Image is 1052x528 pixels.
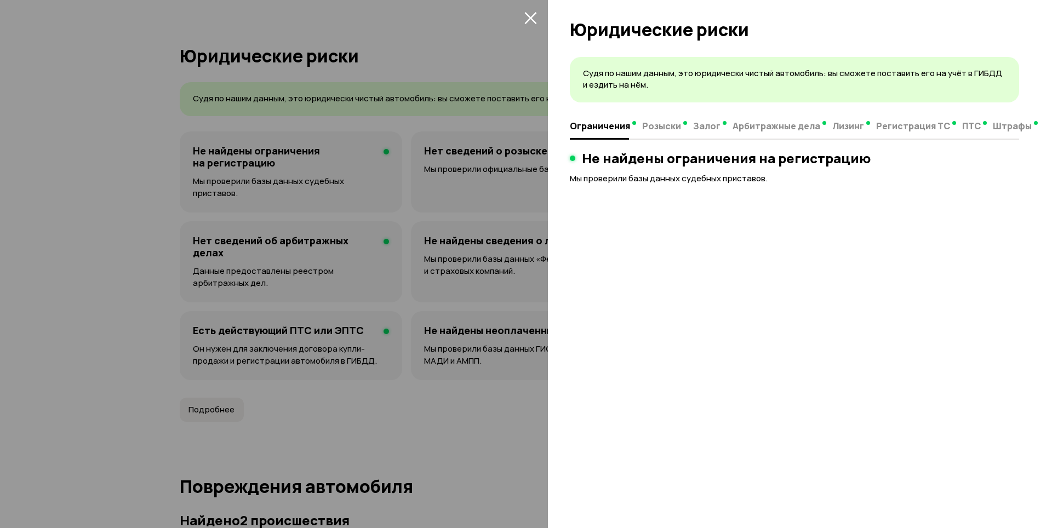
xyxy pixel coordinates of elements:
[832,120,864,131] span: Лизинг
[962,120,981,131] span: ПТС
[570,173,1019,185] p: Мы проверили базы данных судебных приставов.
[733,120,820,131] span: Арбитражные дела
[583,67,1002,90] span: Судя по нашим данным, это юридически чистый автомобиль: вы сможете поставить его на учёт в ГИБДД ...
[570,120,630,131] span: Ограничения
[522,9,539,26] button: закрыть
[876,120,950,131] span: Регистрация ТС
[582,151,871,166] h3: Не найдены ограничения на регистрацию
[642,120,681,131] span: Розыски
[993,120,1032,131] span: Штрафы
[693,120,721,131] span: Залог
